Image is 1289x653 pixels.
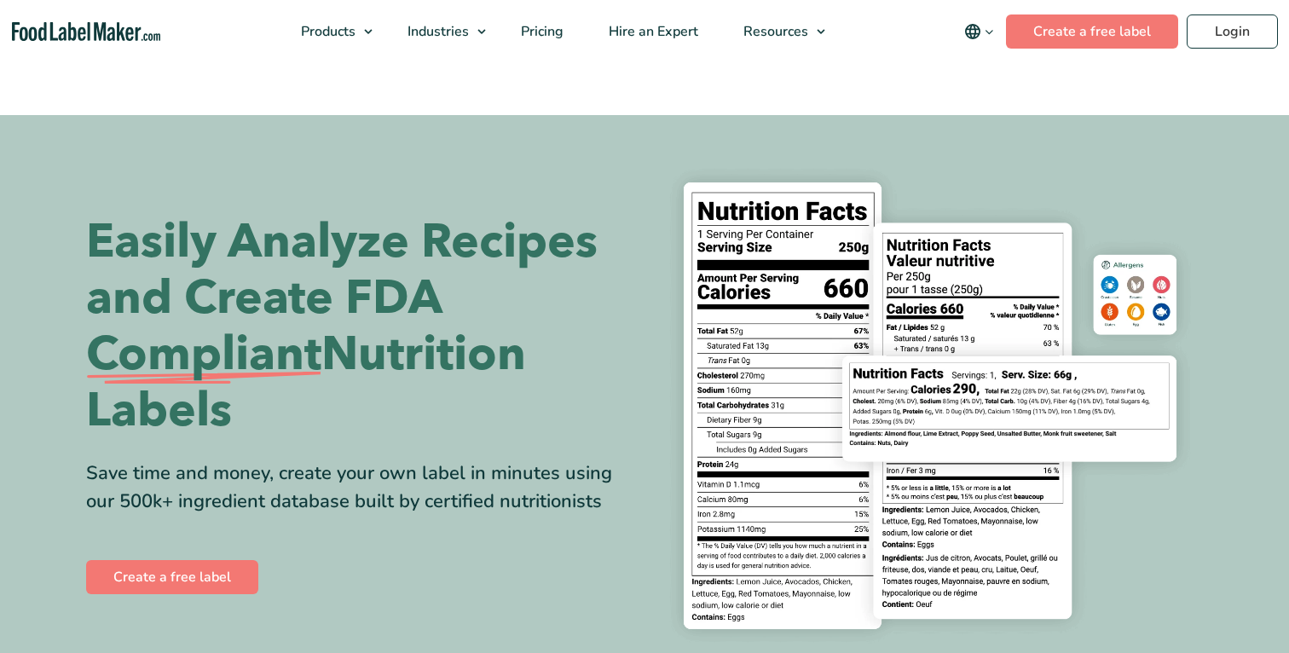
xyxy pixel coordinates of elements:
a: Create a free label [86,560,258,594]
a: Create a free label [1006,14,1178,49]
h1: Easily Analyze Recipes and Create FDA Nutrition Labels [86,214,632,439]
span: Hire an Expert [604,22,700,41]
span: Pricing [516,22,565,41]
span: Industries [402,22,471,41]
span: Compliant [86,326,321,383]
span: Products [296,22,357,41]
span: Resources [738,22,810,41]
a: Login [1187,14,1278,49]
div: Save time and money, create your own label in minutes using our 500k+ ingredient database built b... [86,459,632,516]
